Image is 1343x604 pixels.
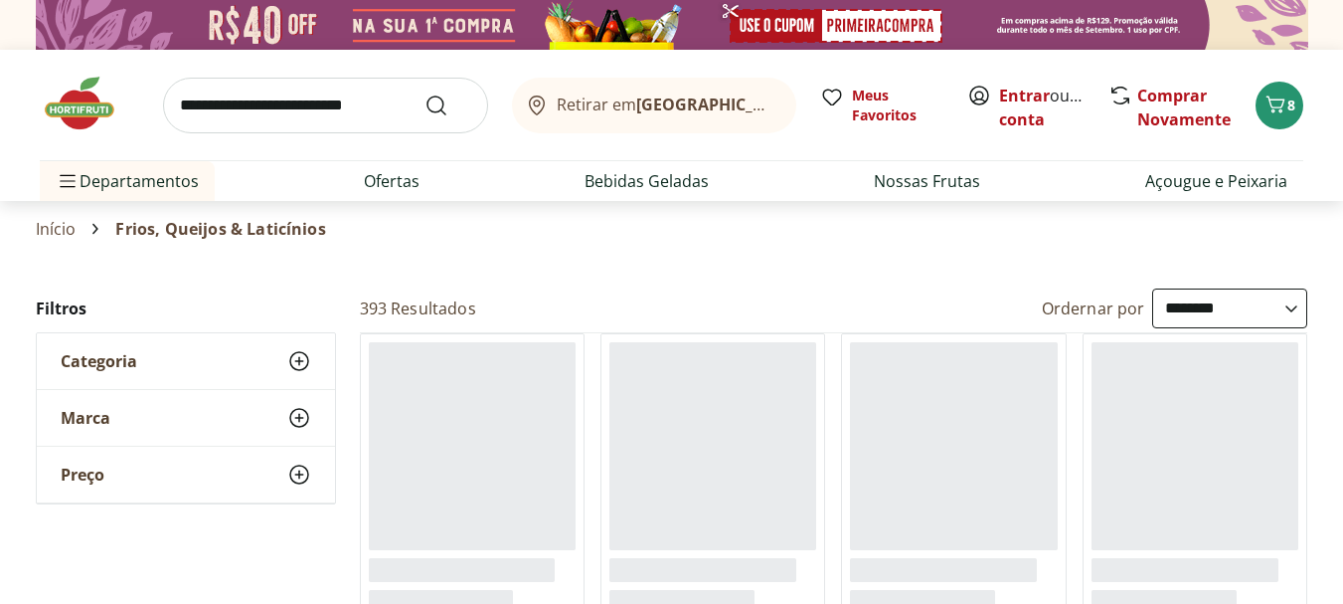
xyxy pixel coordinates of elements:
button: Menu [56,157,80,205]
button: Marca [37,390,335,446]
span: Frios, Queijos & Laticínios [115,220,325,238]
button: Preço [37,447,335,503]
img: Hortifruti [40,74,139,133]
a: Comprar Novamente [1137,85,1231,130]
span: Categoria [61,351,137,371]
b: [GEOGRAPHIC_DATA]/[GEOGRAPHIC_DATA] [636,94,971,115]
a: Criar conta [999,85,1108,130]
button: Carrinho [1256,82,1303,129]
label: Ordernar por [1042,298,1145,319]
span: ou [999,84,1088,131]
a: Meus Favoritos [820,86,943,125]
button: Retirar em[GEOGRAPHIC_DATA]/[GEOGRAPHIC_DATA] [512,78,796,133]
a: Bebidas Geladas [585,169,709,193]
a: Entrar [999,85,1050,106]
span: Retirar em [557,96,776,113]
span: Departamentos [56,157,199,205]
button: Submit Search [424,94,472,117]
a: Ofertas [364,169,420,193]
a: Açougue e Peixaria [1145,169,1287,193]
h2: 393 Resultados [360,298,476,319]
span: Meus Favoritos [852,86,943,125]
input: search [163,78,488,133]
a: Início [36,220,77,238]
span: Preço [61,465,104,485]
span: 8 [1287,96,1295,114]
span: Marca [61,408,110,428]
h2: Filtros [36,289,336,328]
button: Categoria [37,333,335,389]
a: Nossas Frutas [874,169,980,193]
